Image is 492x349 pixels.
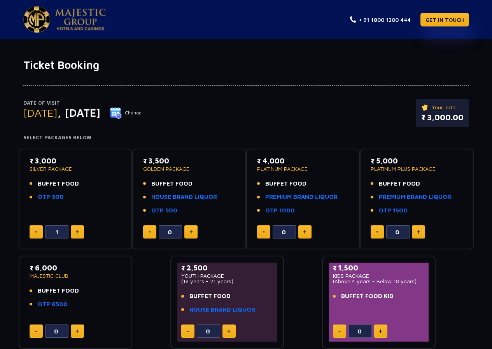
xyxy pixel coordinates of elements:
[110,107,142,119] button: Change
[38,179,79,188] span: BUFFET FOOD
[23,135,469,141] h4: Select Packages Below
[58,106,100,119] span: , [DATE]
[189,292,231,301] span: BUFFET FOOD
[265,193,338,202] a: PREMIUM BRAND LIQUOR
[75,230,79,234] img: plus
[187,331,189,332] img: minus
[338,331,341,332] img: minus
[341,292,394,301] span: BUFFET FOOD KID
[371,166,463,172] p: PLATINUM PLUS PACKAGE
[23,99,142,107] p: Date of Visit
[421,103,429,112] img: ticket
[38,193,64,202] a: OTP 500
[376,231,378,233] img: minus
[257,156,349,166] p: ₹ 4,000
[265,206,295,215] a: OTP 1000
[420,13,469,26] a: GET IN TOUCH
[333,263,425,273] p: ₹ 1,500
[227,329,231,333] img: plus
[30,166,122,172] p: SILVER PACKAGE
[189,305,255,314] a: HOUSE BRAND LIQUOR
[417,230,420,234] img: plus
[151,206,177,215] a: OTP 500
[38,300,68,309] a: OTP 6500
[371,156,463,166] p: ₹ 5,000
[75,329,79,333] img: plus
[421,112,464,123] p: ₹ 3,000.00
[151,179,193,188] span: BUFFET FOOD
[35,231,37,233] img: minus
[379,193,451,202] a: PREMIUM BRAND LIQUOR
[143,166,235,172] p: GOLDEN PACKAGE
[23,58,469,72] h1: Ticket Booking
[181,263,273,273] p: ₹ 2,500
[350,16,411,24] a: + 91 1800 1200 444
[23,6,50,33] img: Majestic Pride
[263,231,265,233] img: minus
[35,331,37,332] img: minus
[303,230,306,234] img: plus
[421,103,464,112] p: Your Total
[30,156,122,166] p: ₹ 3,000
[149,231,151,233] img: minus
[181,279,273,284] p: (18 years - 21 years)
[23,106,58,119] span: [DATE]
[151,193,217,202] a: HOUSE BRAND LIQUOR
[333,279,425,284] p: (Above 4 years - Below 18 years)
[379,179,420,188] span: BUFFET FOOD
[181,273,273,279] p: YOUTH PACKAGE
[143,156,235,166] p: ₹ 3,500
[38,286,79,295] span: BUFFET FOOD
[379,329,382,333] img: plus
[30,263,122,273] p: ₹ 6,000
[257,166,349,172] p: PLATINUM PACKAGE
[265,179,306,188] span: BUFFET FOOD
[379,206,408,215] a: OTP 1500
[55,9,106,30] img: Majestic Pride
[189,230,193,234] img: plus
[333,273,425,279] p: KIDS PACKAGE
[30,273,122,279] p: MAJESTIC CLUB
